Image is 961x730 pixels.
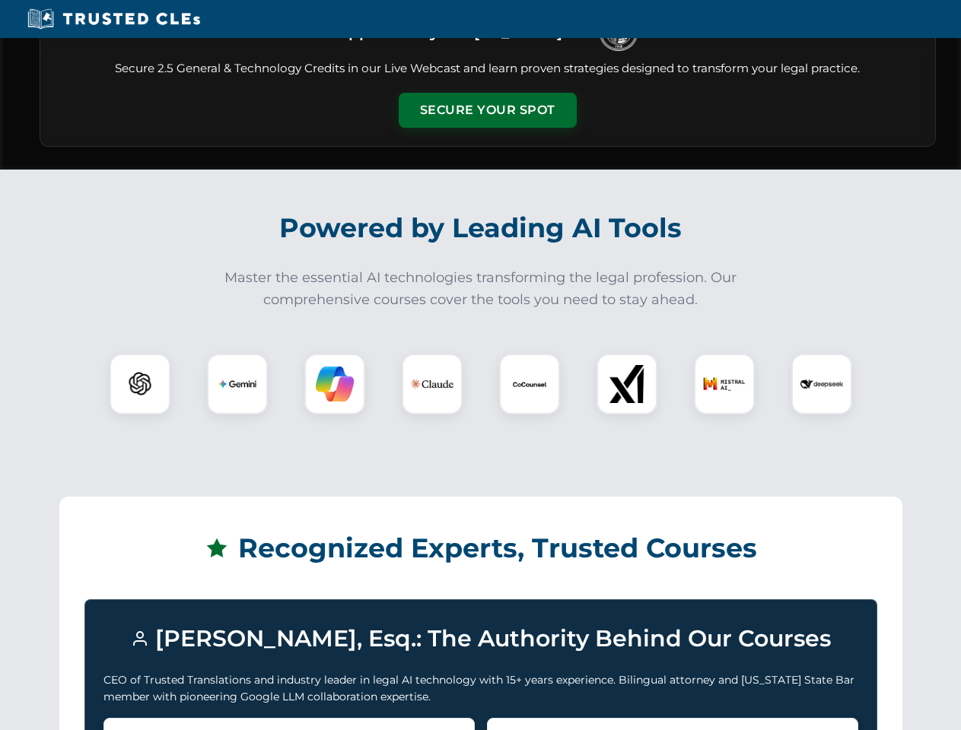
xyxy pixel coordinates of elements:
[800,363,843,405] img: DeepSeek Logo
[316,365,354,403] img: Copilot Logo
[103,671,858,706] p: CEO of Trusted Translations and industry leader in legal AI technology with 15+ years experience....
[118,362,162,406] img: ChatGPT Logo
[597,354,657,414] div: xAI
[218,365,256,403] img: Gemini Logo
[23,8,205,30] img: Trusted CLEs
[215,267,747,311] p: Master the essential AI technologies transforming the legal profession. Our comprehensive courses...
[499,354,560,414] div: CoCounsel
[110,354,170,414] div: ChatGPT
[207,354,268,414] div: Gemini
[703,363,746,405] img: Mistral AI Logo
[411,363,453,405] img: Claude Logo
[103,618,858,659] h3: [PERSON_NAME], Esq.: The Authority Behind Our Courses
[694,354,755,414] div: Mistral AI
[59,202,902,255] h2: Powered by Leading AI Tools
[511,365,549,403] img: CoCounsel Logo
[608,365,646,403] img: xAI Logo
[84,522,877,575] h2: Recognized Experts, Trusted Courses
[59,60,917,78] p: Secure 2.5 General & Technology Credits in our Live Webcast and learn proven strategies designed ...
[791,354,852,414] div: DeepSeek
[399,93,577,128] button: Secure Your Spot
[402,354,463,414] div: Claude
[304,354,365,414] div: Copilot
